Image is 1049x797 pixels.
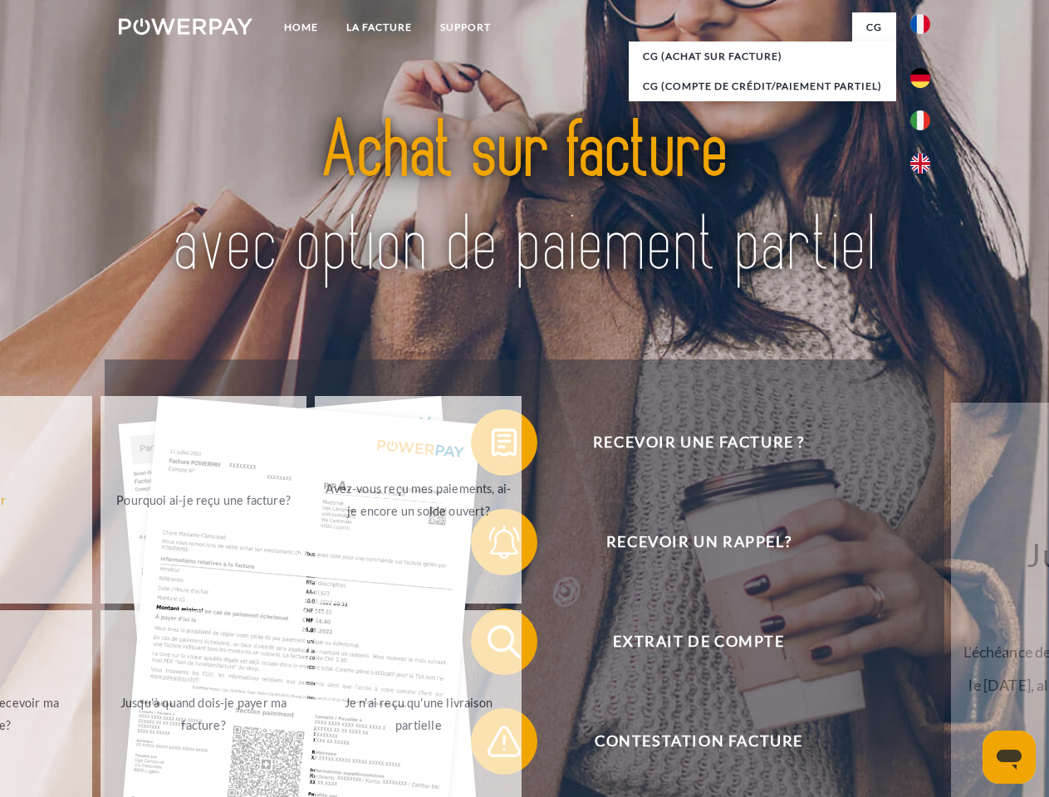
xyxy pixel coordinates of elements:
a: Support [426,12,505,42]
div: Pourquoi ai-je reçu une facture? [110,488,297,511]
img: fr [910,14,930,34]
a: CG (Compte de crédit/paiement partiel) [629,71,896,101]
button: Contestation Facture [471,708,903,775]
img: title-powerpay_fr.svg [159,80,890,318]
a: CG [852,12,896,42]
a: CG (achat sur facture) [629,42,896,71]
img: de [910,68,930,88]
img: it [910,110,930,130]
img: en [910,154,930,174]
div: Je n'ai reçu qu'une livraison partielle [325,692,512,736]
span: Contestation Facture [495,708,902,775]
div: Jusqu'à quand dois-je payer ma facture? [110,692,297,736]
a: Avez-vous reçu mes paiements, ai-je encore un solde ouvert? [315,396,522,604]
span: Extrait de compte [495,609,902,675]
button: Extrait de compte [471,609,903,675]
a: LA FACTURE [332,12,426,42]
iframe: Bouton de lancement de la fenêtre de messagerie [983,731,1036,784]
img: logo-powerpay-white.svg [119,18,252,35]
a: Home [270,12,332,42]
div: Avez-vous reçu mes paiements, ai-je encore un solde ouvert? [325,477,512,522]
